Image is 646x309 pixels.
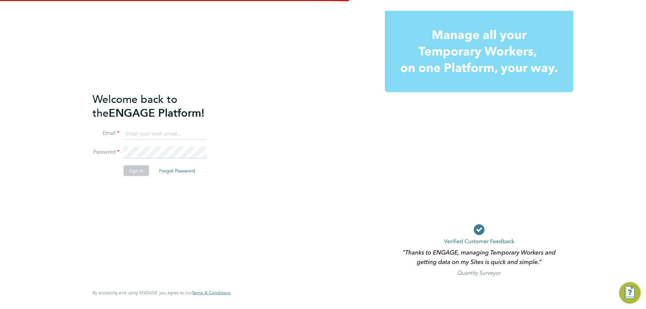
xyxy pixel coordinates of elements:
button: Sign In [123,165,149,176]
label: Password [93,149,119,156]
h2: ENGAGE Platform! [93,92,224,120]
label: Email [93,130,119,137]
a: Terms & Conditions [192,290,230,296]
button: Forgot Password [154,165,201,176]
span: By accessing and using ENGAGE you agree to our [93,290,230,296]
button: Engage Resource Center [619,282,641,304]
span: Welcome back to the [93,92,177,119]
input: Enter your work email... [123,128,207,140]
span: Terms & Conditions [192,290,230,296]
